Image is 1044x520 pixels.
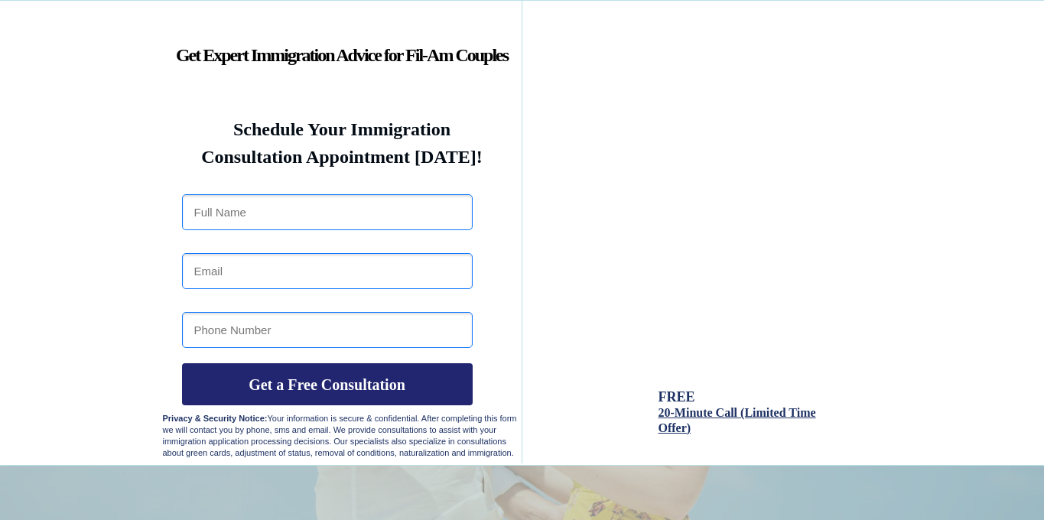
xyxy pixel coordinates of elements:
[182,375,473,394] span: Get a Free Consultation
[182,194,473,230] input: Full Name
[233,119,450,139] strong: Schedule Your Immigration
[182,253,473,289] input: Email
[176,45,508,65] strong: Get Expert Immigration Advice for Fil-Am Couples
[182,363,473,405] button: Get a Free Consultation
[659,407,816,434] a: 20-Minute Call (Limited Time Offer)
[163,414,268,423] strong: Privacy & Security Notice:
[201,147,483,167] strong: Consultation Appointment [DATE]!
[182,312,473,348] input: Phone Number
[163,414,517,457] span: Your information is secure & confidential. After completing this form we will contact you by phon...
[659,406,816,434] span: 20-Minute Call (Limited Time Offer)
[659,389,695,405] span: FREE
